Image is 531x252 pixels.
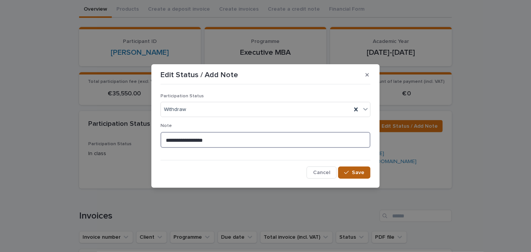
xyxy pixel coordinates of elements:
[161,124,172,128] span: Note
[161,94,204,98] span: Participation Status
[307,166,337,179] button: Cancel
[313,170,330,175] span: Cancel
[161,70,238,79] p: Edit Status / Add Note
[164,106,186,114] span: Withdraw
[338,166,370,179] button: Save
[352,170,364,175] span: Save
